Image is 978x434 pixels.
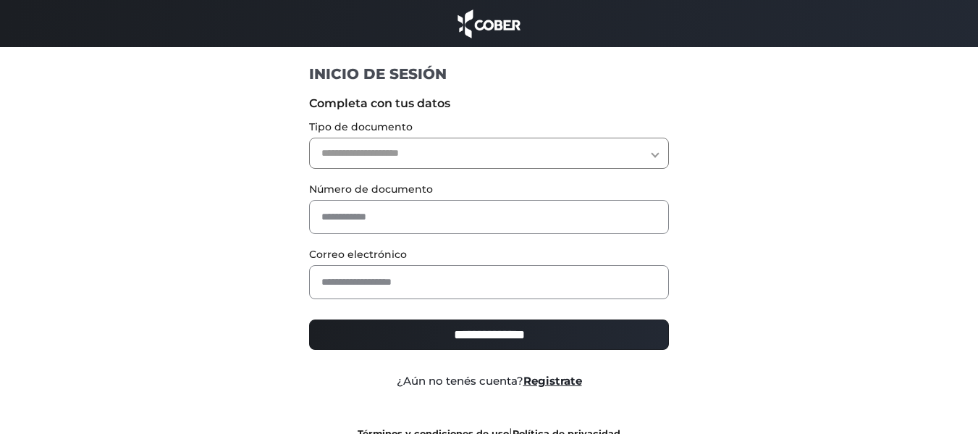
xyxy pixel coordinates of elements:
[309,95,669,112] label: Completa con tus datos
[454,7,525,40] img: cober_marca.png
[309,247,669,262] label: Correo electrónico
[309,64,669,83] h1: INICIO DE SESIÓN
[309,120,669,135] label: Tipo de documento
[523,374,582,388] a: Registrate
[298,373,680,390] div: ¿Aún no tenés cuenta?
[309,182,669,197] label: Número de documento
